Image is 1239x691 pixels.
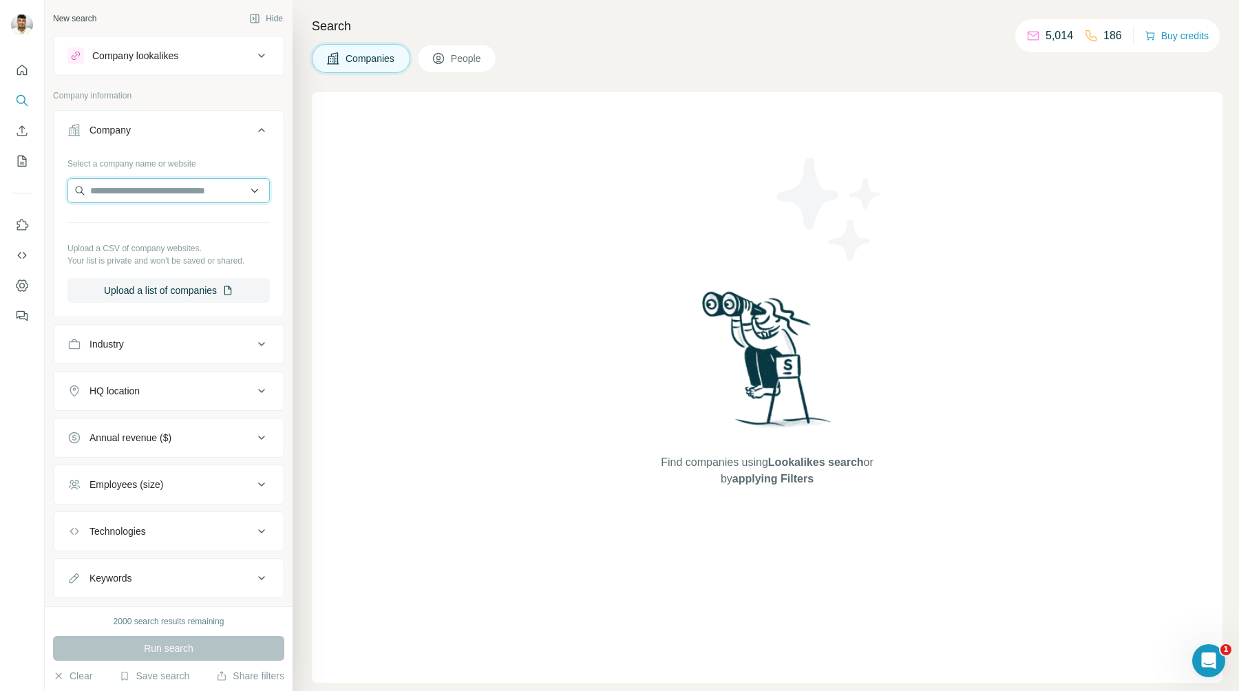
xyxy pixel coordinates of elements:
[119,669,189,683] button: Save search
[1192,644,1225,677] iframe: Intercom live chat
[114,615,224,628] div: 2000 search results remaining
[11,273,33,298] button: Dashboard
[67,255,270,267] p: Your list is private and won't be saved or shared.
[11,243,33,268] button: Use Surfe API
[89,571,131,585] div: Keywords
[768,456,864,468] span: Lookalikes search
[11,213,33,237] button: Use Surfe on LinkedIn
[92,49,178,63] div: Company lookalikes
[11,58,33,83] button: Quick start
[54,39,284,72] button: Company lookalikes
[89,337,124,351] div: Industry
[11,149,33,173] button: My lists
[11,118,33,143] button: Enrich CSV
[53,12,96,25] div: New search
[312,17,1222,36] h4: Search
[732,473,814,485] span: applying Filters
[657,454,877,487] span: Find companies using or by
[54,562,284,595] button: Keywords
[346,52,396,65] span: Companies
[89,123,131,137] div: Company
[1145,26,1209,45] button: Buy credits
[11,304,33,328] button: Feedback
[67,152,270,170] div: Select a company name or website
[1046,28,1073,44] p: 5,014
[240,8,293,29] button: Hide
[54,328,284,361] button: Industry
[89,524,146,538] div: Technologies
[53,89,284,102] p: Company information
[54,374,284,407] button: HQ location
[89,478,163,491] div: Employees (size)
[89,431,171,445] div: Annual revenue ($)
[53,669,92,683] button: Clear
[216,669,284,683] button: Share filters
[54,515,284,548] button: Technologies
[67,278,270,303] button: Upload a list of companies
[54,468,284,501] button: Employees (size)
[451,52,483,65] span: People
[11,14,33,36] img: Avatar
[11,88,33,113] button: Search
[67,242,270,255] p: Upload a CSV of company websites.
[696,288,839,441] img: Surfe Illustration - Woman searching with binoculars
[54,421,284,454] button: Annual revenue ($)
[89,384,140,398] div: HQ location
[1220,644,1231,655] span: 1
[54,114,284,152] button: Company
[767,147,891,271] img: Surfe Illustration - Stars
[1103,28,1122,44] p: 186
